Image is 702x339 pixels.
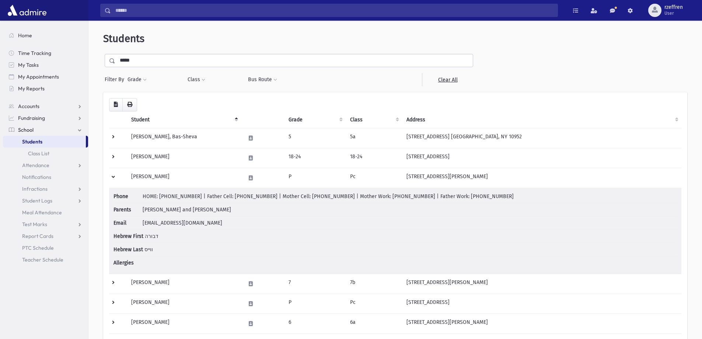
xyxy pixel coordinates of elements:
[18,32,32,39] span: Home
[18,85,45,92] span: My Reports
[284,294,346,314] td: P
[402,168,681,188] td: [STREET_ADDRESS][PERSON_NAME]
[18,127,34,133] span: School
[3,59,88,71] a: My Tasks
[422,73,473,86] a: Clear All
[143,207,231,213] span: [PERSON_NAME] and [PERSON_NAME]
[22,186,48,192] span: Infractions
[22,256,63,263] span: Teacher Schedule
[3,159,88,171] a: Attendance
[127,111,241,128] th: Student: activate to sort column descending
[113,246,143,253] span: Hebrew Last
[664,10,683,16] span: User
[6,3,48,18] img: AdmirePro
[113,219,141,227] span: Email
[3,100,88,112] a: Accounts
[3,136,86,148] a: Students
[346,148,402,168] td: 18-24
[113,259,141,267] span: Allergies
[127,128,241,148] td: [PERSON_NAME], Bas-Sheva
[18,73,59,80] span: My Appointments
[284,128,346,148] td: 5
[402,294,681,314] td: [STREET_ADDRESS]
[3,183,88,195] a: Infractions
[127,148,241,168] td: [PERSON_NAME]
[111,4,558,17] input: Search
[127,294,241,314] td: [PERSON_NAME]
[402,274,681,294] td: [STREET_ADDRESS][PERSON_NAME]
[3,124,88,136] a: School
[284,168,346,188] td: P
[127,314,241,333] td: [PERSON_NAME]
[402,314,681,333] td: [STREET_ADDRESS][PERSON_NAME]
[18,50,51,56] span: Time Tracking
[346,128,402,148] td: 5a
[346,111,402,128] th: Class: activate to sort column ascending
[3,30,88,41] a: Home
[402,148,681,168] td: [STREET_ADDRESS]
[18,103,39,110] span: Accounts
[284,148,346,168] td: 18-24
[103,32,144,45] span: Students
[144,246,153,253] span: ווייס
[22,174,51,180] span: Notifications
[3,230,88,242] a: Report Cards
[284,111,346,128] th: Grade: activate to sort column ascending
[3,171,88,183] a: Notifications
[3,195,88,207] a: Student Logs
[127,73,147,86] button: Grade
[145,233,158,239] span: דבורה
[3,83,88,94] a: My Reports
[109,98,123,111] button: CSV
[187,73,206,86] button: Class
[3,47,88,59] a: Time Tracking
[22,209,62,216] span: Meal Attendance
[346,168,402,188] td: Pc
[113,193,141,200] span: Phone
[402,128,681,148] td: [STREET_ADDRESS] [GEOGRAPHIC_DATA], NY 10952
[113,232,143,240] span: Hebrew First
[3,207,88,218] a: Meal Attendance
[127,168,241,188] td: [PERSON_NAME]
[22,162,49,169] span: Attendance
[284,314,346,333] td: 6
[346,314,402,333] td: 6a
[127,274,241,294] td: [PERSON_NAME]
[22,221,47,228] span: Test Marks
[113,206,141,214] span: Parents
[3,254,88,266] a: Teacher Schedule
[3,71,88,83] a: My Appointments
[122,98,137,111] button: Print
[402,111,681,128] th: Address: activate to sort column ascending
[143,220,222,226] span: [EMAIL_ADDRESS][DOMAIN_NAME]
[22,197,52,204] span: Student Logs
[664,4,683,10] span: rzeffren
[3,148,88,159] a: Class List
[22,233,53,239] span: Report Cards
[143,193,514,200] span: HOME: [PHONE_NUMBER] | Father Cell: [PHONE_NUMBER] | Mother Cell: [PHONE_NUMBER] | Mother Work: [...
[3,218,88,230] a: Test Marks
[346,294,402,314] td: Pc
[284,274,346,294] td: 7
[346,274,402,294] td: 7b
[18,115,45,121] span: Fundraising
[3,242,88,254] a: PTC Schedule
[3,112,88,124] a: Fundraising
[18,62,39,68] span: My Tasks
[22,138,42,145] span: Students
[105,76,127,83] span: Filter By
[22,245,54,251] span: PTC Schedule
[248,73,277,86] button: Bus Route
